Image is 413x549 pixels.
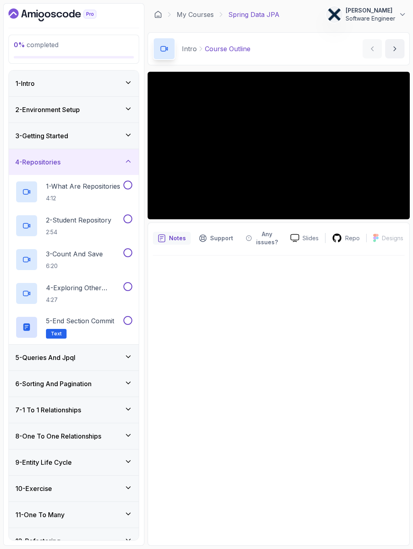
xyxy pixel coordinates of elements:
[15,431,101,441] h3: 8 - One To One Relationships
[228,10,280,19] p: Spring Data JPA
[363,39,382,58] button: previous content
[46,262,103,270] p: 6:20
[210,234,233,242] p: Support
[154,10,162,19] a: Dashboard
[15,353,75,362] h3: 5 - Queries And Jpql
[9,423,139,449] button: 8-One To One Relationships
[9,397,139,423] button: 7-1 To 1 Relationships
[9,449,139,475] button: 9-Entity Life Cycle
[9,71,139,96] button: 1-Intro
[15,105,80,114] h3: 2 - Environment Setup
[14,41,25,49] span: 0 %
[345,234,360,242] p: Repo
[15,536,60,546] h3: 12 - Refactoring
[346,15,395,23] p: Software Engineer
[15,79,35,88] h3: 1 - Intro
[153,228,191,249] button: notes button
[15,484,52,493] h3: 10 - Exercise
[15,379,92,389] h3: 6 - Sorting And Pagination
[9,149,139,175] button: 4-Repositories
[46,283,122,293] p: 4 - Exploring Other Methods
[46,228,111,236] p: 2:54
[46,316,114,326] p: 5 - End Section Commit
[15,405,81,415] h3: 7 - 1 To 1 Relationships
[346,6,395,15] p: [PERSON_NAME]
[46,296,122,304] p: 4:27
[326,6,407,23] button: user profile image[PERSON_NAME]Software Engineer
[9,502,139,528] button: 11-One To Many
[15,214,132,237] button: 2-Student Repository2:54
[284,234,325,242] a: Slides
[325,233,366,243] a: Repo
[15,282,132,305] button: 4-Exploring Other Methods4:27
[15,131,68,141] h3: 3 - Getting Started
[9,371,139,397] button: 6-Sorting And Pagination
[8,8,115,21] a: Dashboard
[241,228,284,249] button: Feedback button
[15,181,132,203] button: 1-What Are Repositories4:12
[15,248,132,271] button: 3-Count And Save6:20
[15,457,72,467] h3: 9 - Entity Life Cycle
[9,97,139,123] button: 2-Environment Setup
[46,249,103,259] p: 3 - Count And Save
[46,194,120,202] p: 4:12
[382,234,403,242] p: Designs
[255,230,279,246] p: Any issues?
[177,10,214,19] a: My Courses
[385,39,405,58] button: next content
[9,476,139,501] button: 10-Exercise
[169,234,186,242] p: Notes
[15,510,65,520] h3: 11 - One To Many
[182,44,197,54] p: Intro
[302,234,319,242] p: Slides
[51,331,62,337] span: Text
[194,228,238,249] button: Support button
[15,157,60,167] h3: 4 - Repositories
[9,123,139,149] button: 3-Getting Started
[46,215,111,225] p: 2 - Student Repository
[46,181,120,191] p: 1 - What Are Repositories
[205,44,250,54] p: Course Outline
[327,7,342,22] img: user profile image
[9,345,139,370] button: 5-Queries And Jpql
[14,41,58,49] span: completed
[15,316,132,339] button: 5-End Section CommitText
